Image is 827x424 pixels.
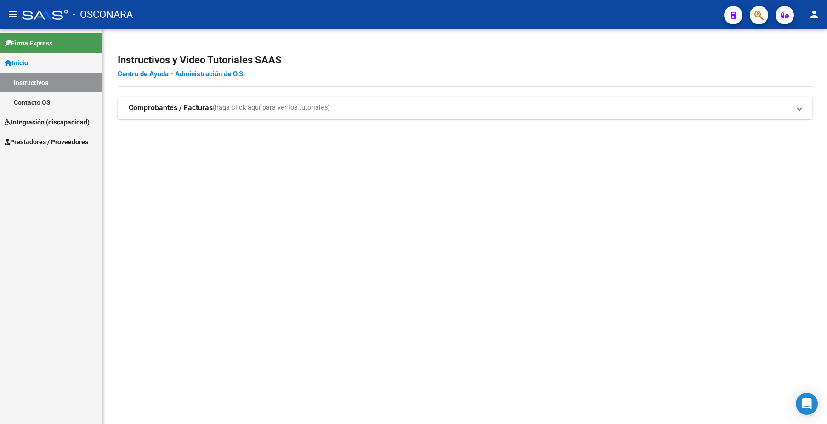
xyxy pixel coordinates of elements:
[118,97,812,119] mat-expansion-panel-header: Comprobantes / Facturas(haga click aquí para ver los tutoriales)
[5,58,28,68] span: Inicio
[73,5,133,25] span: - OSCONARA
[5,117,90,127] span: Integración (discapacidad)
[213,103,330,113] span: (haga click aquí para ver los tutoriales)
[7,9,18,20] mat-icon: menu
[129,103,213,113] strong: Comprobantes / Facturas
[118,70,245,78] a: Centro de Ayuda - Administración de O.S.
[796,393,818,415] div: Open Intercom Messenger
[5,38,52,48] span: Firma Express
[5,137,88,147] span: Prestadores / Proveedores
[118,51,812,69] h2: Instructivos y Video Tutoriales SAAS
[809,9,820,20] mat-icon: person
